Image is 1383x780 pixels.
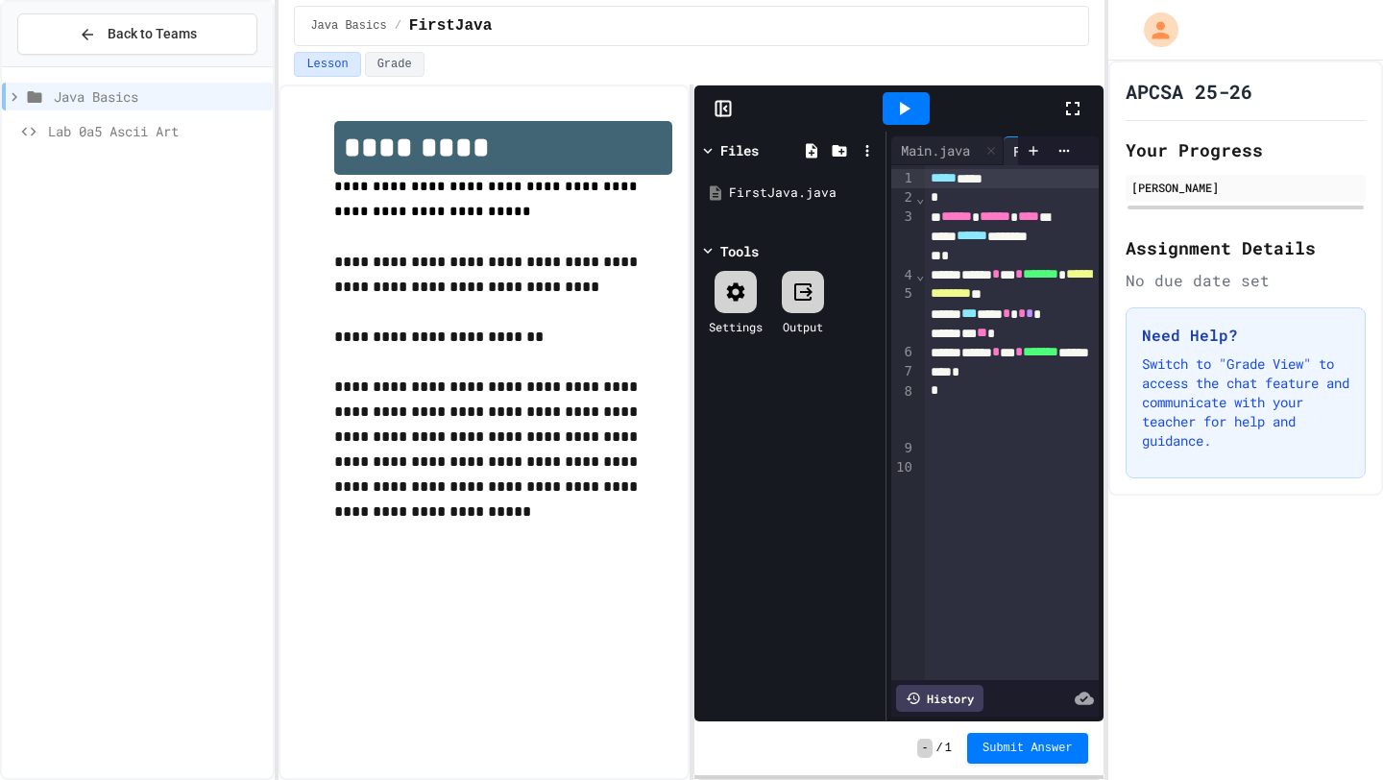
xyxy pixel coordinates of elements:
[54,86,265,107] span: Java Basics
[108,24,197,44] span: Back to Teams
[1142,324,1349,347] h3: Need Help?
[891,136,1004,165] div: Main.java
[891,266,915,285] div: 4
[891,382,915,440] div: 8
[891,284,915,343] div: 5
[1126,269,1366,292] div: No due date set
[891,343,915,362] div: 6
[891,207,915,266] div: 3
[1126,78,1252,105] h1: APCSA 25-26
[936,741,943,756] span: /
[720,140,759,160] div: Files
[1142,354,1349,451] p: Switch to "Grade View" to access the chat feature and communicate with your teacher for help and ...
[983,741,1073,756] span: Submit Answer
[1126,234,1366,261] h2: Assignment Details
[891,140,980,160] div: Main.java
[720,241,759,261] div: Tools
[891,188,915,207] div: 2
[294,52,360,77] button: Lesson
[945,741,952,756] span: 1
[310,18,386,34] span: Java Basics
[17,13,257,55] button: Back to Teams
[1131,179,1360,196] div: [PERSON_NAME]
[967,733,1088,764] button: Submit Answer
[915,190,925,206] span: Fold line
[896,685,983,712] div: History
[1124,8,1183,52] div: My Account
[891,362,915,381] div: 7
[1004,136,1154,165] div: FirstJava.java
[729,183,879,203] div: FirstJava.java
[891,169,915,188] div: 1
[409,14,492,37] span: FirstJava
[48,121,265,141] span: Lab 0a5 Ascii Art
[365,52,425,77] button: Grade
[917,739,932,758] span: -
[709,318,763,335] div: Settings
[891,439,915,458] div: 9
[395,18,401,34] span: /
[891,458,915,477] div: 10
[1004,141,1130,161] div: FirstJava.java
[1126,136,1366,163] h2: Your Progress
[915,267,925,282] span: Fold line
[783,318,823,335] div: Output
